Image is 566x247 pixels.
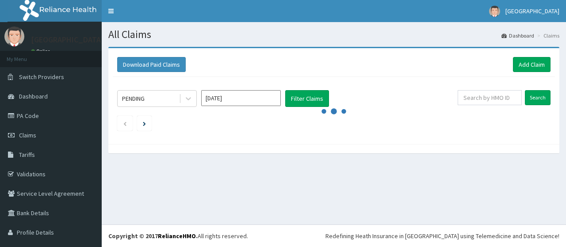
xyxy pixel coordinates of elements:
[19,92,48,100] span: Dashboard
[102,224,566,247] footer: All rights reserved.
[458,90,522,105] input: Search by HMO ID
[525,90,551,105] input: Search
[122,94,145,103] div: PENDING
[31,48,52,54] a: Online
[513,57,551,72] a: Add Claim
[489,6,500,17] img: User Image
[501,32,534,39] a: Dashboard
[505,7,559,15] span: [GEOGRAPHIC_DATA]
[321,98,347,125] svg: audio-loading
[19,151,35,159] span: Tariffs
[117,57,186,72] button: Download Paid Claims
[143,119,146,127] a: Next page
[201,90,281,106] input: Select Month and Year
[4,27,24,46] img: User Image
[123,119,127,127] a: Previous page
[19,131,36,139] span: Claims
[285,90,329,107] button: Filter Claims
[108,232,198,240] strong: Copyright © 2017 .
[535,32,559,39] li: Claims
[19,73,64,81] span: Switch Providers
[325,232,559,240] div: Redefining Heath Insurance in [GEOGRAPHIC_DATA] using Telemedicine and Data Science!
[158,232,196,240] a: RelianceHMO
[108,29,559,40] h1: All Claims
[31,36,104,44] p: [GEOGRAPHIC_DATA]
